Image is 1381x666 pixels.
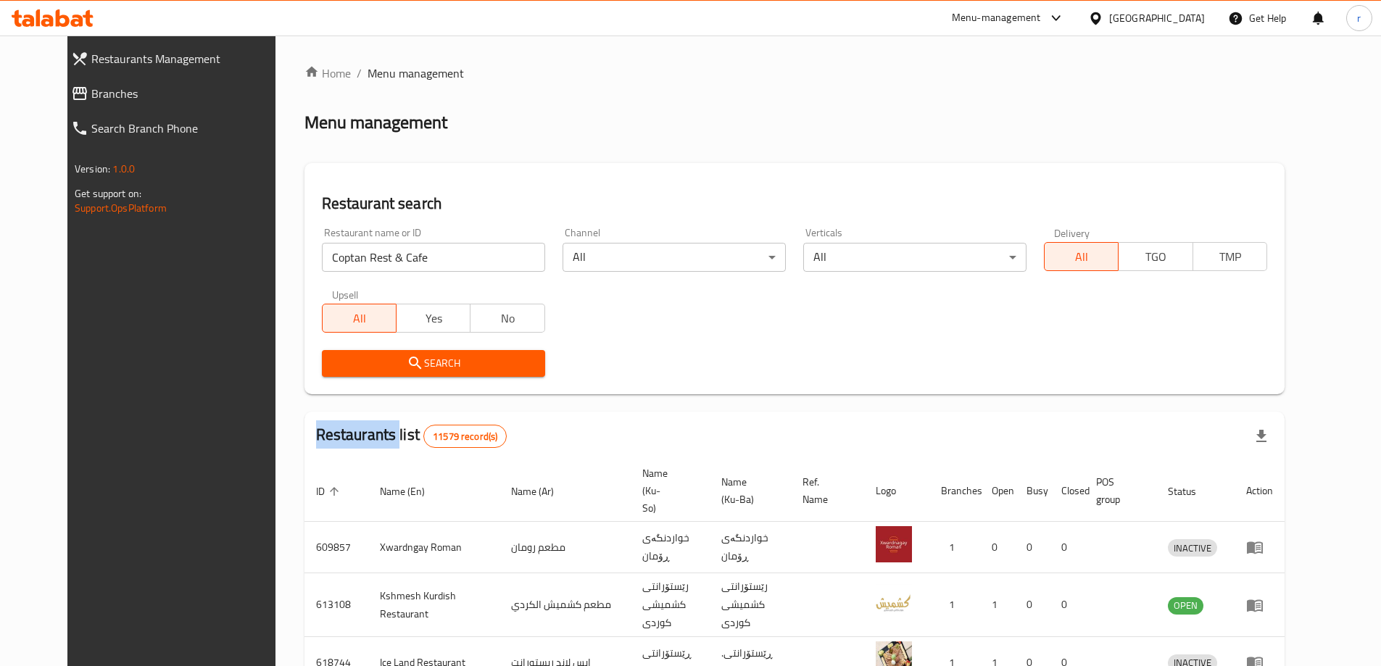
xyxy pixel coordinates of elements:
div: Export file [1244,419,1279,454]
th: Branches [929,460,980,522]
td: 1 [980,573,1015,637]
td: رێستۆرانتی کشمیشى كوردى [631,573,710,637]
a: Restaurants Management [59,41,298,76]
li: / [357,64,362,82]
th: Logo [864,460,929,522]
button: TGO [1118,242,1193,271]
span: Menu management [368,64,464,82]
div: All [563,243,786,272]
span: Yes [402,308,465,329]
span: All [1050,246,1113,267]
th: Action [1235,460,1285,522]
h2: Restaurant search [322,193,1267,215]
td: مطعم رومان [499,522,631,573]
a: Branches [59,76,298,111]
input: Search for restaurant name or ID.. [322,243,545,272]
td: مطعم كشميش الكردي [499,573,631,637]
div: INACTIVE [1168,539,1217,557]
button: All [322,304,397,333]
span: Ref. Name [803,473,847,508]
td: Xwardngay Roman [368,522,499,573]
button: TMP [1193,242,1267,271]
span: Search [333,354,534,372]
h2: Menu management [304,111,447,134]
span: INACTIVE [1168,540,1217,557]
span: Restaurants Management [91,50,286,67]
span: Name (En) [380,483,444,500]
span: Status [1168,483,1215,500]
div: [GEOGRAPHIC_DATA] [1109,10,1205,26]
div: Menu [1246,538,1273,556]
label: Delivery [1054,228,1090,238]
button: No [470,304,544,333]
a: Support.OpsPlatform [75,199,167,217]
th: Open [980,460,1015,522]
span: All [328,308,391,329]
nav: breadcrumb [304,64,1285,82]
td: 613108 [304,573,368,637]
td: 0 [1015,573,1050,637]
td: 609857 [304,522,368,573]
span: POS group [1096,473,1139,508]
button: Yes [396,304,470,333]
span: OPEN [1168,597,1203,614]
span: Name (Ar) [511,483,573,500]
td: Kshmesh Kurdish Restaurant [368,573,499,637]
span: Name (Ku-Ba) [721,473,774,508]
button: Search [322,350,545,377]
div: Menu-management [952,9,1041,27]
td: 0 [1015,522,1050,573]
h2: Restaurants list [316,424,507,448]
span: Version: [75,159,110,178]
img: Kshmesh Kurdish Restaurant [876,584,912,620]
div: OPEN [1168,597,1203,615]
span: TGO [1124,246,1187,267]
div: Total records count [423,425,507,448]
span: 11579 record(s) [424,430,506,444]
a: Search Branch Phone [59,111,298,146]
td: 1 [929,522,980,573]
td: 0 [1050,573,1085,637]
span: Name (Ku-So) [642,465,692,517]
td: خواردنگەی ڕۆمان [710,522,791,573]
td: خواردنگەی ڕۆمان [631,522,710,573]
span: TMP [1199,246,1261,267]
a: Home [304,64,351,82]
div: All [803,243,1027,272]
span: Branches [91,85,286,102]
div: Menu [1246,596,1273,614]
button: All [1044,242,1119,271]
td: رێستۆرانتی کشمیشى كوردى [710,573,791,637]
label: Upsell [332,289,359,299]
span: Search Branch Phone [91,120,286,137]
th: Busy [1015,460,1050,522]
img: Xwardngay Roman [876,526,912,562]
th: Closed [1050,460,1085,522]
span: r [1357,10,1361,26]
span: Get support on: [75,184,141,203]
td: 0 [1050,522,1085,573]
span: 1.0.0 [112,159,135,178]
td: 1 [929,573,980,637]
td: 0 [980,522,1015,573]
span: ID [316,483,344,500]
span: No [476,308,539,329]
